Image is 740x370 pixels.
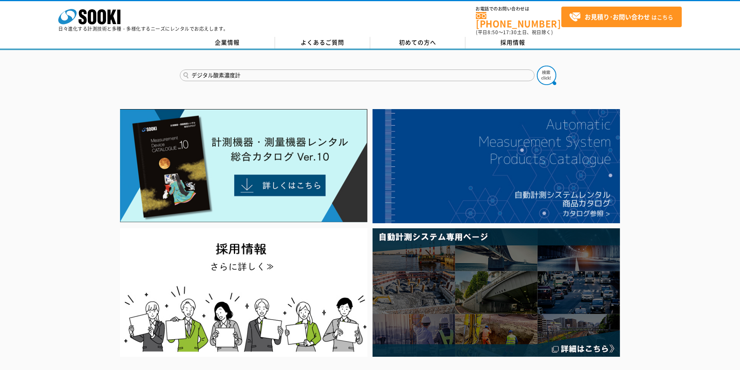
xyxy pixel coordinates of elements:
[370,37,465,49] a: 初めての方へ
[569,11,673,23] span: はこちら
[585,12,650,21] strong: お見積り･お問い合わせ
[275,37,370,49] a: よくあるご質問
[180,69,535,81] input: 商品名、型式、NETIS番号を入力してください
[537,66,556,85] img: btn_search.png
[373,228,620,357] img: 自動計測システム専用ページ
[58,26,228,31] p: 日々進化する計測技術と多種・多様化するニーズにレンタルでお応えします。
[476,12,561,28] a: [PHONE_NUMBER]
[476,7,561,11] span: お電話でのお問い合わせは
[488,29,498,36] span: 8:50
[465,37,561,49] a: 採用情報
[373,109,620,223] img: 自動計測システムカタログ
[476,29,553,36] span: (平日 ～ 土日、祝日除く)
[120,228,367,357] img: SOOKI recruit
[561,7,682,27] a: お見積り･お問い合わせはこちら
[399,38,436,47] span: 初めての方へ
[503,29,517,36] span: 17:30
[180,37,275,49] a: 企業情報
[120,109,367,222] img: Catalog Ver10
